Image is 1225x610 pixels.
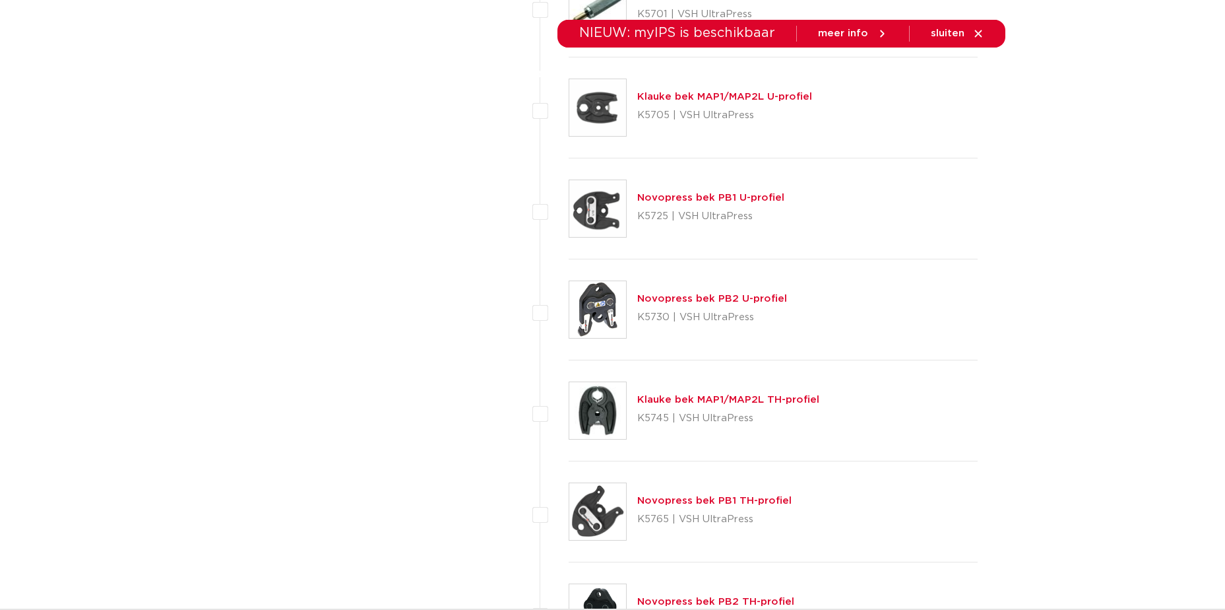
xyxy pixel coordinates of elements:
[637,206,784,227] p: K5725 | VSH UltraPress
[637,496,792,506] a: Novopress bek PB1 TH-profiel
[818,28,888,40] a: meer info
[931,28,964,38] span: sluiten
[569,281,626,338] img: Thumbnail for Novopress bek PB2 U-profiel
[637,294,787,304] a: Novopress bek PB2 U-profiel
[637,597,794,607] a: Novopress bek PB2 TH-profiel
[637,193,784,203] a: Novopress bek PB1 U-profiel
[828,48,873,101] a: over ons
[433,48,873,101] nav: Menu
[677,48,733,101] a: downloads
[759,48,801,101] a: services
[637,509,792,530] p: K5765 | VSH UltraPress
[931,28,984,40] a: sluiten
[637,395,819,405] a: Klauke bek MAP1/MAP2L TH-profiel
[939,48,953,101] div: my IPS
[433,48,486,101] a: producten
[637,307,787,328] p: K5730 | VSH UltraPress
[569,483,626,540] img: Thumbnail for Novopress bek PB1 TH-profiel
[569,79,626,136] img: Thumbnail for Klauke bek MAP1/MAP2L U-profiel
[579,26,775,40] span: NIEUW: myIPS is beschikbaar
[513,48,555,101] a: markten
[581,48,650,101] a: toepassingen
[637,408,819,429] p: K5745 | VSH UltraPress
[569,180,626,237] img: Thumbnail for Novopress bek PB1 U-profiel
[818,28,868,38] span: meer info
[569,382,626,439] img: Thumbnail for Klauke bek MAP1/MAP2L TH-profiel
[637,105,812,126] p: K5705 | VSH UltraPress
